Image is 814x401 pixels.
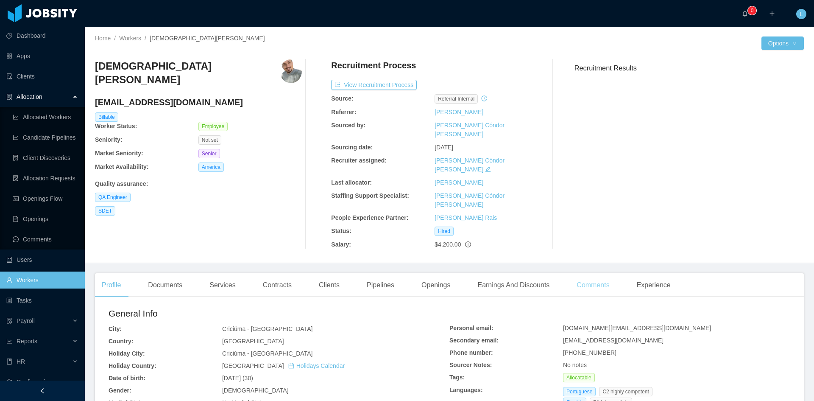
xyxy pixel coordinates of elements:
[95,180,148,187] b: Quality assurance :
[222,362,345,369] span: [GEOGRAPHIC_DATA]
[449,325,493,331] b: Personal email:
[331,241,351,248] b: Salary:
[599,387,652,396] span: C2 highly competent
[563,337,663,344] span: [EMAIL_ADDRESS][DOMAIN_NAME]
[6,27,78,44] a: icon: pie-chartDashboard
[435,94,478,104] span: Referral internal
[563,387,596,396] span: Portuguese
[6,338,12,344] i: icon: line-chart
[435,214,497,221] a: [PERSON_NAME] Rais
[17,338,37,345] span: Reports
[331,95,353,102] b: Source:
[6,292,78,309] a: icon: profileTasks
[742,11,748,17] i: icon: bell
[563,373,595,382] span: Allocatable
[256,273,298,297] div: Contracts
[17,379,52,385] span: Configuration
[145,35,146,42] span: /
[203,273,242,297] div: Services
[449,374,465,381] b: Tags:
[6,318,12,324] i: icon: file-protect
[6,379,12,385] i: icon: setting
[95,163,149,170] b: Market Availability:
[109,362,156,369] b: Holiday Country:
[415,273,457,297] div: Openings
[6,251,78,268] a: icon: robotUsers
[95,150,143,157] b: Market Seniority:
[449,362,492,368] b: Sourcer Notes:
[222,350,312,357] span: Criciúma - [GEOGRAPHIC_DATA]
[141,273,189,297] div: Documents
[630,273,677,297] div: Experience
[222,338,284,345] span: [GEOGRAPHIC_DATA]
[449,349,493,356] b: Phone number:
[435,227,454,236] span: Hired
[360,273,401,297] div: Pipelines
[331,179,372,186] b: Last allocator:
[574,63,804,73] h3: Recruitment Results
[288,362,345,369] a: icon: calendarHolidays Calendar
[95,59,280,87] h3: [DEMOGRAPHIC_DATA][PERSON_NAME]
[800,9,803,19] span: L
[95,136,123,143] b: Seniority:
[95,123,137,129] b: Worker Status:
[435,157,505,173] a: [PERSON_NAME] Cóndor [PERSON_NAME]
[570,273,616,297] div: Comments
[6,48,78,64] a: icon: appstoreApps
[331,157,387,164] b: Recruiter assigned:
[6,359,12,365] i: icon: book
[222,387,289,394] span: [DEMOGRAPHIC_DATA]
[114,35,116,42] span: /
[13,231,78,248] a: icon: messageComments
[485,166,491,172] i: icon: edit
[109,338,133,345] b: Country:
[331,81,417,88] a: icon: exportView Recruitment Process
[150,35,265,42] span: [DEMOGRAPHIC_DATA][PERSON_NAME]
[449,387,483,393] b: Languages:
[435,241,461,248] span: $4,200.00
[435,109,483,115] a: [PERSON_NAME]
[13,109,78,126] a: icon: line-chartAllocated Workers
[109,350,145,357] b: Holiday City:
[119,35,141,42] a: Workers
[95,193,131,202] span: QA Engineer
[331,144,373,151] b: Sourcing date:
[435,144,453,151] span: [DATE]
[6,272,78,289] a: icon: userWorkers
[198,163,224,172] span: America
[109,387,131,394] b: Gender:
[471,273,556,297] div: Earnings And Discounts
[563,362,587,368] span: No notes
[17,358,25,365] span: HR
[109,325,122,332] b: City:
[280,59,301,83] img: 4d861473-185b-44b2-ba2f-86c19afb8e7e_68024e782d306-400w.png
[198,122,228,131] span: Employee
[435,179,483,186] a: [PERSON_NAME]
[288,363,294,369] i: icon: calendar
[95,206,115,216] span: SDET
[312,273,346,297] div: Clients
[331,192,409,199] b: Staffing Support Specialist:
[761,36,804,50] button: Optionsicon: down
[331,214,408,221] b: People Experience Partner:
[198,135,221,145] span: Not set
[331,109,356,115] b: Referrer:
[198,149,220,158] span: Senior
[465,241,471,247] span: info-circle
[435,192,505,208] a: [PERSON_NAME] Cóndor [PERSON_NAME]
[748,6,756,15] sup: 0
[13,129,78,146] a: icon: line-chartCandidate Pipelines
[331,122,365,129] b: Sourced by:
[435,122,505,137] a: [PERSON_NAME] Cóndor [PERSON_NAME]
[17,317,35,324] span: Payroll
[331,227,351,234] b: Status:
[95,35,111,42] a: Home
[6,68,78,85] a: icon: auditClients
[13,170,78,187] a: icon: file-doneAllocation Requests
[17,93,42,100] span: Allocation
[563,349,616,356] span: [PHONE_NUMBER]
[13,210,78,227] a: icon: file-textOpenings
[769,11,775,17] i: icon: plus
[95,273,128,297] div: Profile
[563,325,711,331] span: [DOMAIN_NAME][EMAIL_ADDRESS][DOMAIN_NAME]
